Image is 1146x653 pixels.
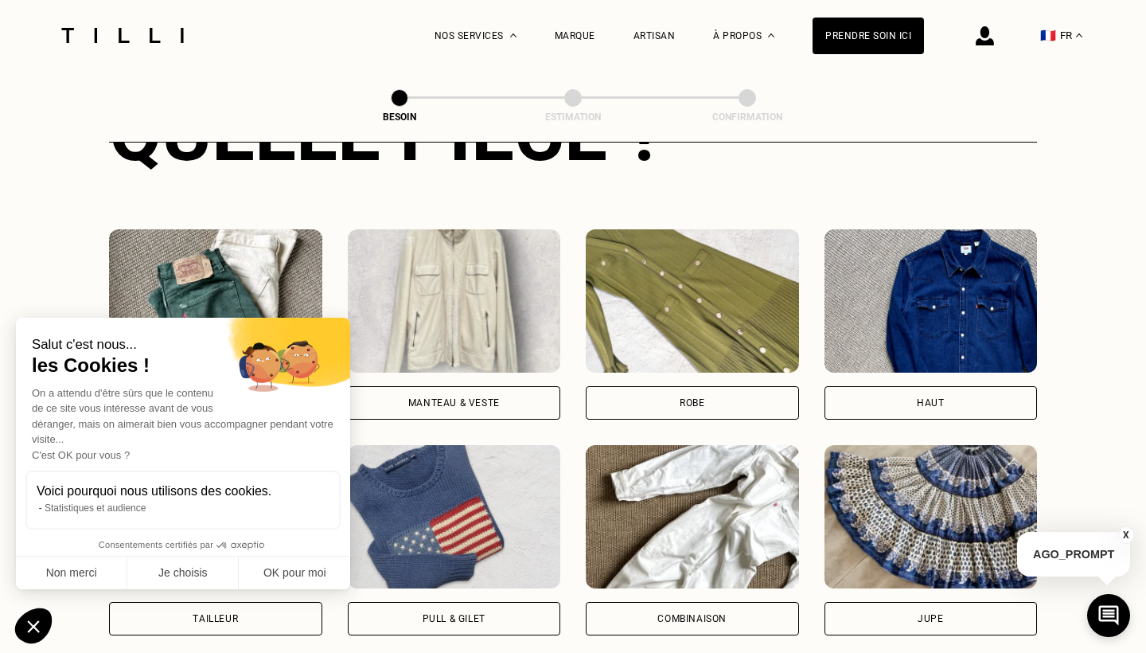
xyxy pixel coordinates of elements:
[1118,526,1134,544] button: X
[813,18,924,54] a: Prendre soin ici
[1076,33,1082,37] img: menu déroulant
[976,26,994,45] img: icône connexion
[680,398,704,408] div: Robe
[56,28,189,43] img: Logo du service de couturière Tilli
[918,614,943,624] div: Jupe
[668,111,827,123] div: Confirmation
[555,30,595,41] a: Marque
[657,614,727,624] div: Combinaison
[408,398,500,408] div: Manteau & Veste
[586,229,799,373] img: Tilli retouche votre Robe
[768,33,774,37] img: Menu déroulant à propos
[917,398,944,408] div: Haut
[320,111,479,123] div: Besoin
[348,445,561,588] img: Tilli retouche votre Pull & gilet
[586,445,799,588] img: Tilli retouche votre Combinaison
[1017,532,1130,577] p: AGO_PROMPT
[348,229,561,373] img: Tilli retouche votre Manteau & Veste
[423,614,485,624] div: Pull & gilet
[824,445,1038,588] img: Tilli retouche votre Jupe
[510,33,516,37] img: Menu déroulant
[633,30,676,41] a: Artisan
[493,111,653,123] div: Estimation
[824,229,1038,373] img: Tilli retouche votre Haut
[193,614,238,624] div: Tailleur
[1040,28,1056,43] span: 🇫🇷
[109,229,322,373] img: Tilli retouche votre Pantalon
